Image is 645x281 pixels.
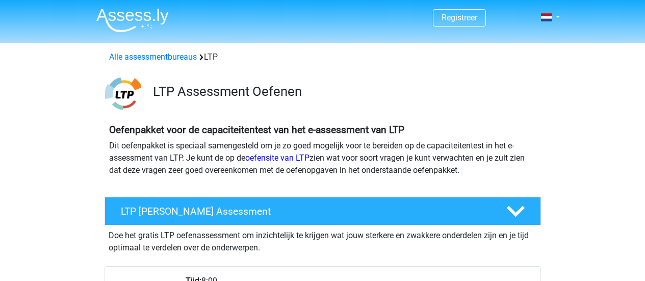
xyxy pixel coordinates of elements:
img: ltp.png [105,75,141,112]
a: Alle assessmentbureaus [109,52,197,62]
h4: LTP [PERSON_NAME] Assessment [121,206,490,217]
a: LTP [PERSON_NAME] Assessment [100,197,545,225]
a: oefensite van LTP [245,153,309,163]
p: Dit oefenpakket is speciaal samengesteld om je zo goed mogelijk voor te bereiden op de capaciteit... [109,140,536,176]
b: Oefenpakket voor de capaciteitentest van het e-assessment van LTP [109,124,404,136]
a: Registreer [442,13,477,22]
div: Doe het gratis LTP oefenassessment om inzichtelijk te krijgen wat jouw sterkere en zwakkere onder... [105,225,541,254]
img: Assessly [96,8,169,32]
h3: LTP Assessment Oefenen [153,84,533,99]
div: LTP [105,51,540,63]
